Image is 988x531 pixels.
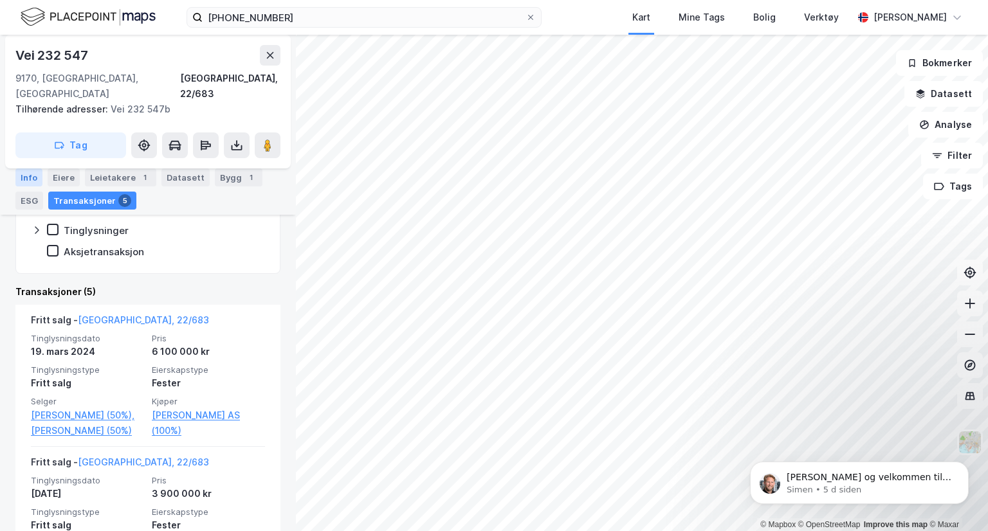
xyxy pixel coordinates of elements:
div: 1 [244,171,257,184]
a: [GEOGRAPHIC_DATA], 22/683 [78,456,209,467]
div: 6 100 000 kr [152,344,265,359]
a: [PERSON_NAME] AS (100%) [152,408,265,438]
a: Mapbox [760,520,796,529]
div: Vei 232 547 [15,45,91,66]
div: Verktøy [804,10,839,25]
div: Bygg [215,168,262,186]
span: Pris [152,333,265,344]
div: Vei 232 547b [15,102,270,117]
div: 1 [138,171,151,184]
span: Selger [31,396,144,407]
a: [PERSON_NAME] (50%), [31,408,144,423]
div: 5 [118,194,131,207]
div: [PERSON_NAME] [874,10,947,25]
div: Transaksjoner [48,192,136,210]
div: 3 900 000 kr [152,486,265,501]
div: [DATE] [31,486,144,501]
div: Fester [152,375,265,391]
button: Bokmerker [896,50,983,76]
div: ESG [15,192,43,210]
a: Improve this map [864,520,928,529]
button: Tags [923,174,983,199]
div: 9170, [GEOGRAPHIC_DATA], [GEOGRAPHIC_DATA] [15,71,180,102]
div: Tinglysninger [64,224,129,237]
span: Eierskapstype [152,364,265,375]
div: Kart [632,10,650,25]
input: Søk på adresse, matrikkel, gårdeiere, leietakere eller personer [203,8,526,27]
div: Aksjetransaksjon [64,246,144,258]
div: Transaksjoner (5) [15,284,280,300]
div: 19. mars 2024 [31,344,144,359]
div: Fritt salg [31,375,144,391]
span: Eierskapstype [152,507,265,517]
a: OpenStreetMap [798,520,861,529]
div: Fritt salg - [31,312,209,333]
span: Pris [152,475,265,486]
img: Z [958,430,982,455]
div: Bolig [753,10,776,25]
span: Tilhørende adresser: [15,104,111,114]
span: Tinglysningsdato [31,475,144,486]
div: [GEOGRAPHIC_DATA], 22/683 [180,71,280,102]
a: [PERSON_NAME] (50%) [31,423,144,438]
div: Fritt salg - [31,455,209,475]
button: Analyse [908,112,983,138]
span: Tinglysningstype [31,507,144,517]
button: Filter [921,143,983,168]
button: Tag [15,132,126,158]
iframe: Intercom notifications melding [731,435,988,525]
img: logo.f888ab2527a4732fd821a326f86c7f29.svg [21,6,156,28]
div: Mine Tags [679,10,725,25]
span: Tinglysningstype [31,364,144,375]
div: Datasett [161,168,210,186]
button: Datasett [904,81,983,107]
span: Tinglysningsdato [31,333,144,344]
div: Info [15,168,42,186]
span: Kjøper [152,396,265,407]
div: Leietakere [85,168,156,186]
div: Eiere [48,168,80,186]
a: [GEOGRAPHIC_DATA], 22/683 [78,314,209,325]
